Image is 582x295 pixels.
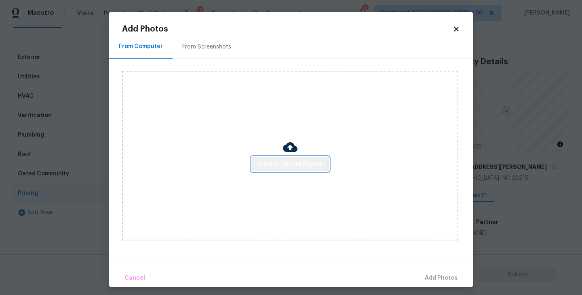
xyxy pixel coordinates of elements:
[119,42,163,51] div: From Computer
[182,43,231,51] div: From Screenshots
[124,273,145,283] span: Cancel
[122,25,453,33] h2: Add Photos
[283,140,297,154] img: Cloud Upload Icon
[258,159,323,169] span: Click to Upload Photos
[251,157,329,172] button: Click to Upload Photos
[121,270,148,287] button: Cancel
